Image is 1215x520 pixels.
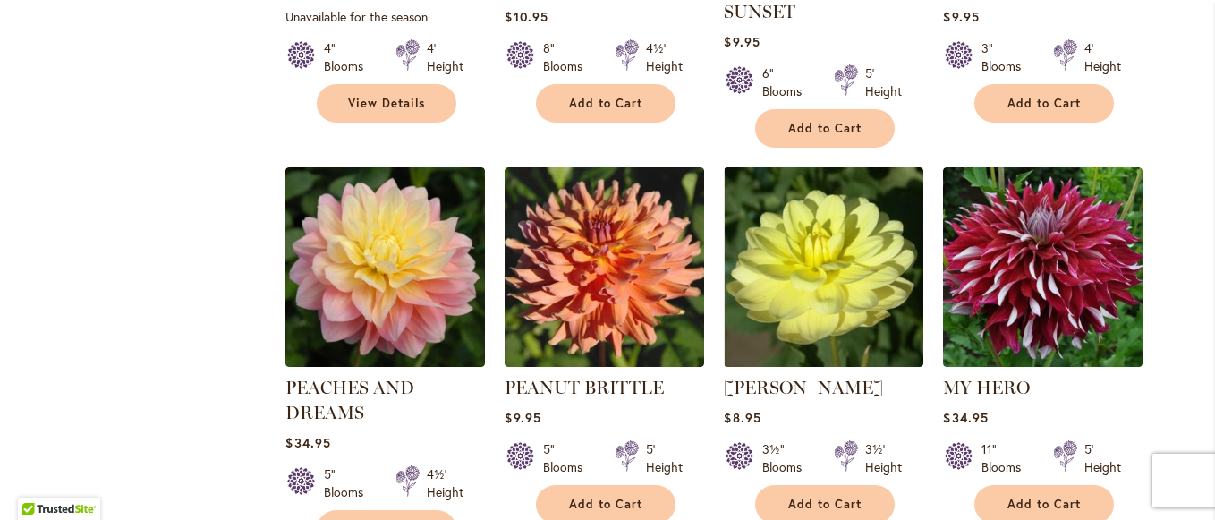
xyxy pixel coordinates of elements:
a: View Details [317,84,456,123]
div: 4' Height [1084,39,1121,75]
div: 5" Blooms [324,465,374,501]
span: $9.95 [505,409,540,426]
div: 4" Blooms [324,39,374,75]
div: 6" Blooms [762,64,812,100]
img: My Hero [943,167,1143,367]
a: PEACHES AND DREAMS [285,377,414,423]
span: $9.95 [724,33,760,50]
span: Add to Cart [1007,497,1081,512]
span: Add to Cart [569,497,642,512]
a: MY HERO [943,377,1030,398]
div: 5' Height [865,64,902,100]
span: Add to Cart [788,121,862,136]
img: PEANUT BRITTLE [505,167,704,367]
div: 5' Height [646,440,683,476]
button: Add to Cart [536,84,675,123]
div: 4½' Height [646,39,683,75]
span: $34.95 [285,434,330,451]
a: [PERSON_NAME] [724,377,883,398]
button: Add to Cart [974,84,1114,123]
img: PEACHES AND DREAMS [285,167,485,367]
span: $9.95 [943,8,979,25]
a: PEANUT BRITTLE [505,354,704,371]
div: 3½' Height [865,440,902,476]
span: Add to Cart [569,96,642,111]
span: $10.95 [505,8,548,25]
a: My Hero [943,354,1143,371]
a: PEACHES AND DREAMS [285,354,485,371]
a: PEANUT BRITTLE [505,377,664,398]
div: 8" Blooms [543,39,593,75]
div: 5' Height [1084,440,1121,476]
button: Add to Cart [755,109,895,148]
p: Unavailable for the season [285,8,485,25]
span: Add to Cart [1007,96,1081,111]
div: 4' Height [427,39,463,75]
span: Add to Cart [788,497,862,512]
span: $8.95 [724,409,760,426]
span: View Details [348,96,425,111]
div: 3" Blooms [981,39,1032,75]
div: 4½' Height [427,465,463,501]
div: 5" Blooms [543,440,593,476]
img: PEGGY JEAN [724,167,923,367]
span: $34.95 [943,409,988,426]
iframe: Launch Accessibility Center [13,456,64,507]
a: PEGGY JEAN [724,354,923,371]
div: 3½" Blooms [762,440,812,476]
div: 11" Blooms [981,440,1032,476]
